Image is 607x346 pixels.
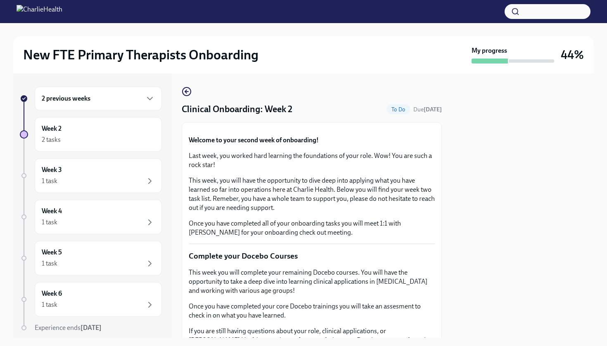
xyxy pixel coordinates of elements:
[189,136,319,144] strong: Welcome to your second week of onboarding!
[182,103,292,115] h4: Clinical Onboarding: Week 2
[20,200,162,234] a: Week 41 task
[42,207,62,216] h6: Week 4
[424,106,442,113] strong: [DATE]
[42,94,90,103] h6: 2 previous weeks
[42,259,57,268] div: 1 task
[20,158,162,193] a: Week 31 task
[189,251,435,261] p: Complete your Docebo Courses
[42,289,62,298] h6: Week 6
[42,218,57,227] div: 1 task
[561,47,584,62] h3: 44%
[189,268,435,295] p: This week you will complete your remaining Docebo courses. You will have the opportunity to take ...
[23,47,258,63] h2: New FTE Primary Therapists Onboarding
[20,117,162,152] a: Week 22 tasks
[35,87,162,111] div: 2 previous weeks
[35,324,102,332] span: Experience ends
[42,165,62,174] h6: Week 3
[189,176,435,212] p: This week, you will have the opportunity to dive deep into applying what you have learned so far ...
[42,300,57,309] div: 1 task
[20,282,162,317] a: Week 61 task
[42,135,61,144] div: 2 tasks
[42,124,62,133] h6: Week 2
[189,219,435,237] p: Once you have completed all of your onboarding tasks you will meet 1:1 with [PERSON_NAME] for you...
[81,324,102,332] strong: [DATE]
[472,46,507,55] strong: My progress
[413,106,442,113] span: September 27th, 2025 10:00
[42,248,62,257] h6: Week 5
[189,302,435,320] p: Once you have completed your core Docebo trainings you will take an assesment to check in on what...
[189,151,435,169] p: Last week, you worked hard learning the foundations of your role. Wow! You are such a rock star!
[413,106,442,113] span: Due
[42,177,57,186] div: 1 task
[20,241,162,275] a: Week 51 task
[17,5,62,18] img: CharlieHealth
[386,106,410,113] span: To Do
